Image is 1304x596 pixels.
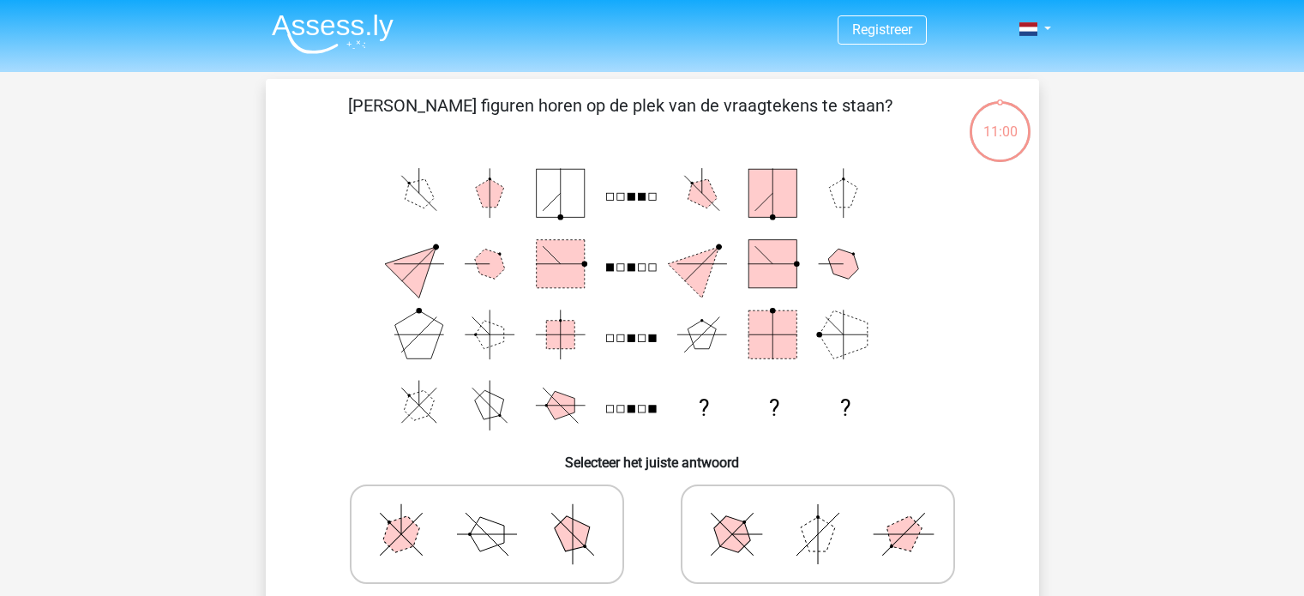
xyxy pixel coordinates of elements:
div: 11:00 [968,99,1032,142]
h6: Selecteer het juiste antwoord [293,441,1012,471]
text: ? [839,395,850,421]
text: ? [769,395,779,421]
p: [PERSON_NAME] figuren horen op de plek van de vraagtekens te staan? [293,93,947,144]
img: Assessly [272,14,394,54]
text: ? [698,395,708,421]
a: Registreer [852,21,912,38]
